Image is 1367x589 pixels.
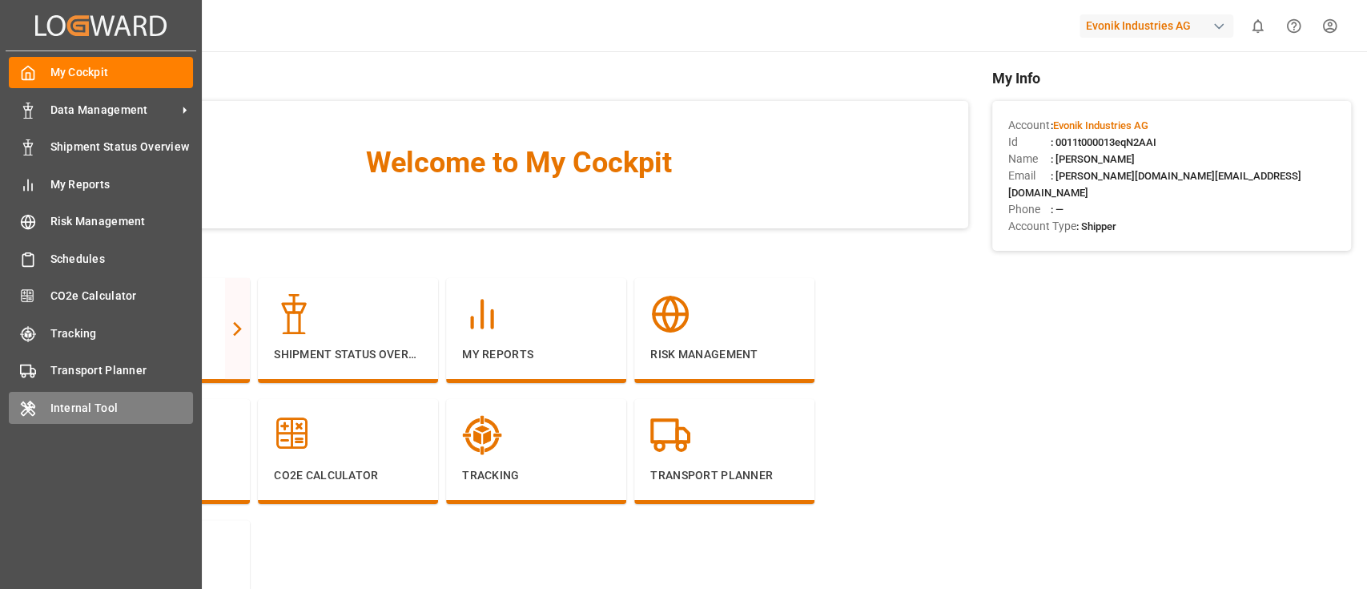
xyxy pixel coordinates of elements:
[1051,119,1148,131] span: :
[9,280,193,312] a: CO2e Calculator
[1053,119,1148,131] span: Evonik Industries AG
[1008,134,1051,151] span: Id
[1008,218,1076,235] span: Account Type
[274,346,422,363] p: Shipment Status Overview
[1076,220,1116,232] span: : Shipper
[462,346,610,363] p: My Reports
[1008,151,1051,167] span: Name
[70,244,967,266] span: Navigation
[50,251,194,268] span: Schedules
[50,102,177,119] span: Data Management
[9,168,193,200] a: My Reports
[50,64,194,81] span: My Cockpit
[1008,201,1051,218] span: Phone
[650,467,798,484] p: Transport Planner
[102,141,935,184] span: Welcome to My Cockpit
[50,288,194,305] span: CO2e Calculator
[1008,117,1051,134] span: Account
[1051,136,1156,148] span: : 0011t000013eqN2AAI
[1080,14,1233,38] div: Evonik Industries AG
[1080,10,1240,41] button: Evonik Industries AG
[9,57,193,88] a: My Cockpit
[50,213,194,230] span: Risk Management
[50,325,194,342] span: Tracking
[1276,8,1312,44] button: Help Center
[9,243,193,274] a: Schedules
[1051,204,1063,216] span: : —
[1240,8,1276,44] button: show 0 new notifications
[50,139,194,155] span: Shipment Status Overview
[1008,167,1051,184] span: Email
[9,206,193,237] a: Risk Management
[274,467,422,484] p: CO2e Calculator
[650,346,798,363] p: Risk Management
[9,317,193,349] a: Tracking
[50,176,194,193] span: My Reports
[9,392,193,423] a: Internal Tool
[1051,153,1135,165] span: : [PERSON_NAME]
[9,355,193,386] a: Transport Planner
[1008,170,1301,199] span: : [PERSON_NAME][DOMAIN_NAME][EMAIL_ADDRESS][DOMAIN_NAME]
[462,467,610,484] p: Tracking
[50,400,194,417] span: Internal Tool
[50,362,194,379] span: Transport Planner
[9,131,193,163] a: Shipment Status Overview
[992,67,1352,89] span: My Info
